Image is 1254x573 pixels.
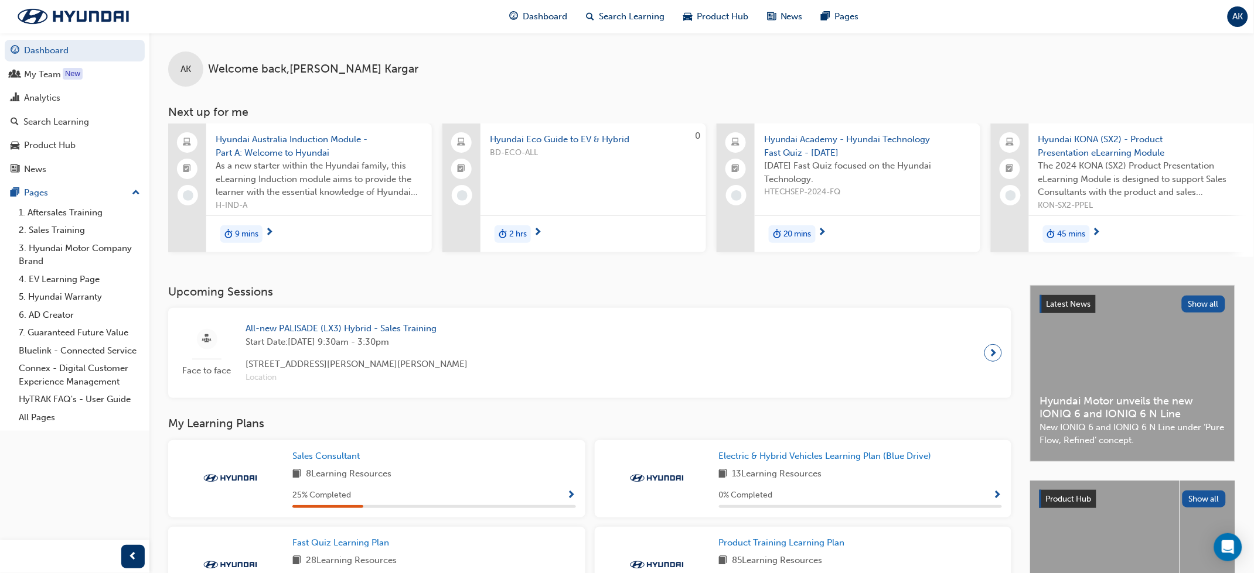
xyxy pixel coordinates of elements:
[5,40,145,61] a: Dashboard
[5,87,145,109] a: Analytics
[6,4,141,29] img: Trak
[216,133,422,159] span: Hyundai Australia Induction Module - Part A: Welcome to Hyundai
[11,140,19,151] span: car-icon
[178,317,1002,389] a: Face to faceAll-new PALISADE (LX3) Hybrid - Sales TrainingStart Date:[DATE] 9:30am - 3:30pm[STREE...
[292,489,351,502] span: 25 % Completed
[1092,228,1101,238] span: next-icon
[5,111,145,133] a: Search Learning
[11,164,19,175] span: news-icon
[719,451,932,461] span: Electric & Hybrid Vehicles Learning Plan (Blue Drive)
[1214,533,1242,561] div: Open Intercom Messenger
[11,70,19,80] span: people-icon
[24,186,48,200] div: Pages
[731,190,742,201] span: learningRecordVerb_NONE-icon
[697,10,748,23] span: Product Hub
[306,467,391,482] span: 8 Learning Resources
[500,5,577,29] a: guage-iconDashboard
[567,488,576,503] button: Show Progress
[822,9,830,24] span: pages-icon
[1006,190,1016,201] span: learningRecordVerb_NONE-icon
[773,227,781,242] span: duration-icon
[292,537,389,548] span: Fast Quiz Learning Plan
[1183,490,1226,507] button: Show all
[208,63,418,76] span: Welcome back , [PERSON_NAME] Kargar
[14,306,145,324] a: 6. AD Creator
[509,9,518,24] span: guage-icon
[625,472,689,484] img: Trak
[11,188,19,198] span: pages-icon
[764,133,971,159] span: Hyundai Academy - Hyundai Technology Fast Quiz - [DATE]
[458,135,466,150] span: laptop-icon
[246,322,468,335] span: All-new PALISADE (LX3) Hybrid - Sales Training
[1233,10,1243,23] span: AK
[818,228,827,238] span: next-icon
[183,190,193,201] span: learningRecordVerb_NONE-icon
[499,227,507,242] span: duration-icon
[132,186,140,201] span: up-icon
[216,159,422,199] span: As a new starter within the Hyundai family, this eLearning Induction module aims to provide the l...
[993,490,1002,501] span: Show Progress
[586,9,594,24] span: search-icon
[14,239,145,270] a: 3. Hyundai Motor Company Brand
[224,227,233,242] span: duration-icon
[1047,299,1091,309] span: Latest News
[5,159,145,180] a: News
[198,472,263,484] img: Trak
[180,63,191,76] span: AK
[719,537,845,548] span: Product Training Learning Plan
[719,450,936,463] a: Electric & Hybrid Vehicles Learning Plan (Blue Drive)
[993,488,1002,503] button: Show Progress
[11,93,19,104] span: chart-icon
[732,162,740,177] span: booktick-icon
[5,135,145,156] a: Product Hub
[5,37,145,182] button: DashboardMy TeamAnalyticsSearch LearningProduct HubNews
[11,117,19,128] span: search-icon
[1040,421,1225,447] span: New IONIQ 6 and IONIQ 6 N Line under ‘Pure Flow, Refined’ concept.
[24,68,61,81] div: My Team
[168,285,1011,298] h3: Upcoming Sessions
[5,64,145,85] a: My Team
[235,228,258,241] span: 9 mins
[1228,6,1248,27] button: AK
[490,146,697,160] span: BD-ECO-ALL
[1046,494,1092,504] span: Product Hub
[246,371,468,385] span: Location
[14,324,145,342] a: 7. Guaranteed Future Value
[168,417,1011,430] h3: My Learning Plans
[14,270,145,289] a: 4. EV Learning Page
[292,467,301,482] span: book-icon
[1047,227,1055,242] span: duration-icon
[14,204,145,222] a: 1. Aftersales Training
[1006,162,1014,177] span: booktick-icon
[306,554,397,568] span: 28 Learning Resources
[457,190,468,201] span: learningRecordVerb_NONE-icon
[577,5,674,29] a: search-iconSearch Learning
[24,91,60,105] div: Analytics
[1038,199,1245,212] span: KON-SX2-PPEL
[523,10,567,23] span: Dashboard
[246,335,468,349] span: Start Date: [DATE] 9:30am - 3:30pm
[24,139,76,152] div: Product Hub
[23,115,89,129] div: Search Learning
[509,228,527,241] span: 2 hrs
[764,186,971,199] span: HTECHSEP-2024-FQ
[292,554,301,568] span: book-icon
[216,199,422,212] span: H-IND-A
[24,163,46,176] div: News
[265,228,274,238] span: next-icon
[1040,490,1226,509] a: Product HubShow all
[719,536,850,550] a: Product Training Learning Plan
[732,135,740,150] span: laptop-icon
[292,451,360,461] span: Sales Consultant
[458,162,466,177] span: booktick-icon
[717,123,980,252] a: Hyundai Academy - Hyundai Technology Fast Quiz - [DATE][DATE] Fast Quiz focused on the Hyundai Te...
[1182,296,1226,313] button: Show all
[1040,394,1225,421] span: Hyundai Motor unveils the new IONIQ 6 and IONIQ 6 N Line
[5,182,145,204] button: Pages
[764,159,971,186] span: [DATE] Fast Quiz focused on the Hyundai Technology.
[63,68,83,80] div: Tooltip anchor
[758,5,812,29] a: news-iconNews
[1040,295,1225,314] a: Latest NewsShow all
[835,10,859,23] span: Pages
[11,46,19,56] span: guage-icon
